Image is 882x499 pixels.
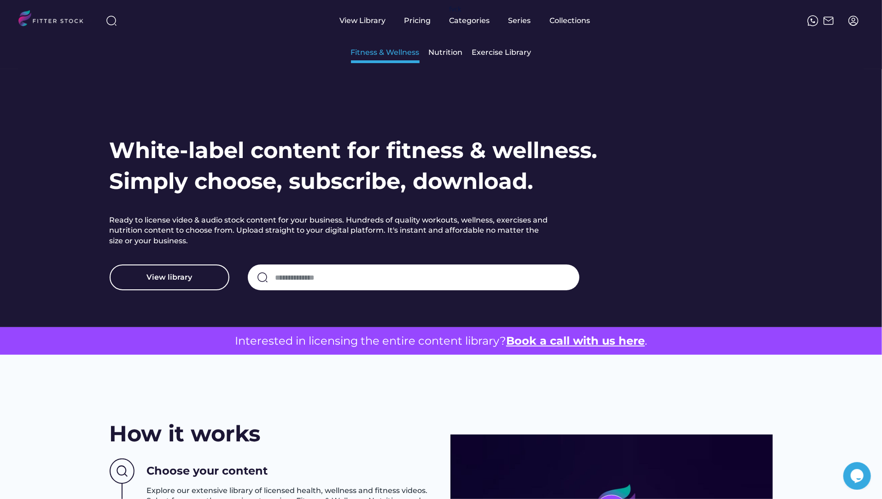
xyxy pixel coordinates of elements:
div: Pricing [404,16,431,26]
h3: Choose your content [147,463,268,479]
div: Nutrition [429,47,463,58]
div: fvck [450,5,461,14]
a: Book a call with us here [506,334,645,347]
h2: Ready to license video & audio stock content for your business. Hundreds of quality workouts, wel... [110,215,552,246]
img: profile-circle.svg [848,15,859,26]
button: View library [110,264,229,290]
div: Series [508,16,532,26]
img: search-normal%203.svg [106,15,117,26]
img: LOGO.svg [18,10,91,29]
div: Exercise Library [472,47,532,58]
img: meteor-icons_whatsapp%20%281%29.svg [807,15,818,26]
img: Frame%2051.svg [823,15,834,26]
img: search-normal.svg [257,272,268,283]
div: Categories [450,16,490,26]
div: Fitness & Wellness [351,47,420,58]
iframe: chat widget [843,462,873,490]
h1: White-label content for fitness & wellness. Simply choose, subscribe, download. [110,135,598,197]
img: Group%201000002437%20%282%29.svg [110,458,134,484]
div: View Library [340,16,386,26]
div: Collections [550,16,590,26]
h2: How it works [110,418,261,449]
